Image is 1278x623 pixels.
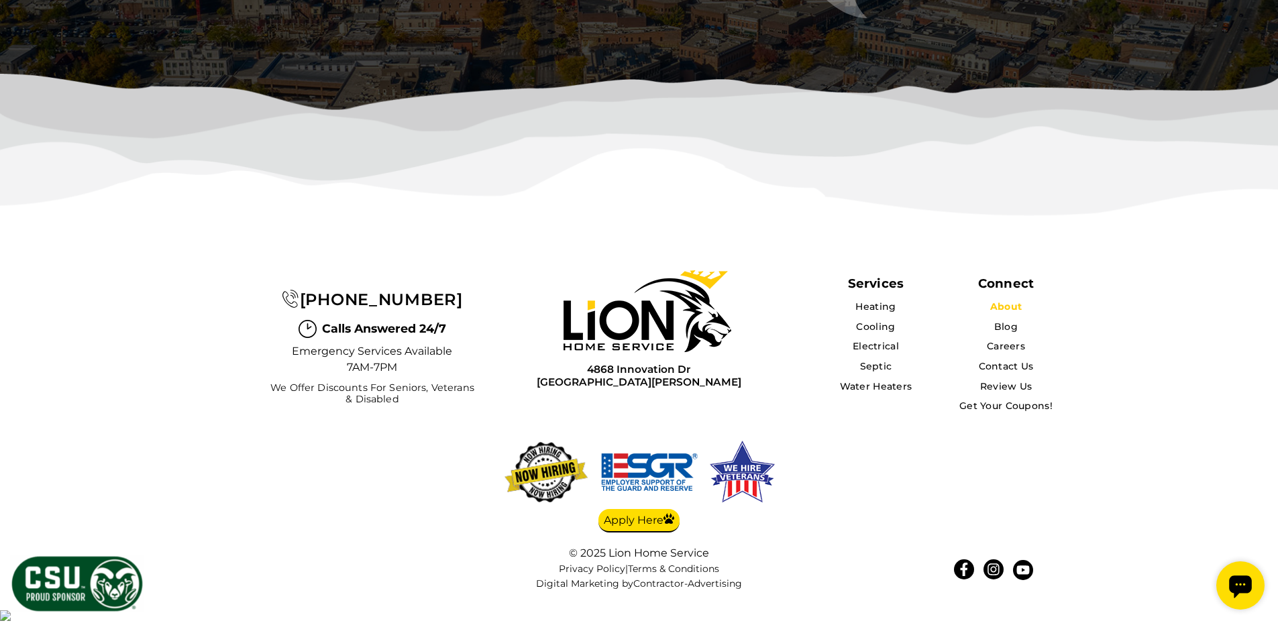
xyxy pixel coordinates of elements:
a: Electrical [853,340,899,352]
span: Services [848,276,904,291]
a: Get Your Coupons! [959,400,1053,412]
a: Terms & Conditions [628,563,719,575]
a: Blog [994,321,1018,333]
img: now-hiring [501,439,591,506]
span: Emergency Services Available 7AM-7PM [292,343,453,376]
div: Connect [978,276,1034,291]
a: Septic [860,360,892,372]
a: [PHONE_NUMBER] [282,290,462,309]
img: We hire veterans [599,439,700,506]
a: 4868 Innovation Dr[GEOGRAPHIC_DATA][PERSON_NAME] [537,363,741,389]
span: We Offer Discounts for Seniors, Veterans & Disabled [266,382,478,406]
a: Apply Here [598,509,680,533]
a: About [990,300,1022,313]
span: [PHONE_NUMBER] [300,290,463,309]
a: Careers [987,340,1025,352]
div: Digital Marketing by [505,578,774,589]
a: Contact Us [979,360,1034,372]
span: [GEOGRAPHIC_DATA][PERSON_NAME] [537,376,741,388]
a: Contractor-Advertising [633,578,742,589]
a: Water Heaters [840,380,912,392]
nav: | [505,563,774,590]
a: Privacy Policy [559,563,625,575]
div: © 2025 Lion Home Service [505,547,774,559]
div: Open chat widget [5,5,54,54]
img: We hire veterans [708,439,776,506]
img: CSU Sponsor Badge [10,555,144,613]
a: Heating [855,300,896,313]
a: Cooling [856,321,895,333]
a: Review Us [980,380,1032,392]
span: 4868 Innovation Dr [537,363,741,376]
span: Calls Answered 24/7 [322,320,446,337]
